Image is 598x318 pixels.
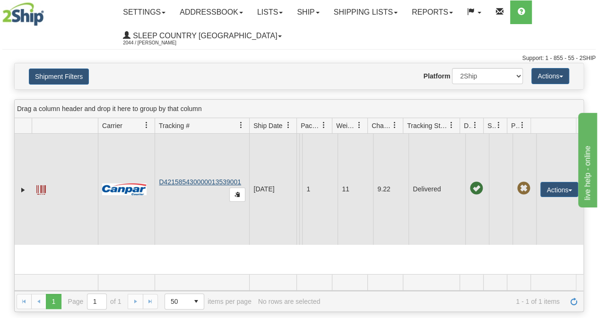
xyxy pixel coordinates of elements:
span: Page of 1 [68,293,121,309]
span: Ship Date [253,121,282,130]
button: Copy to clipboard [229,188,245,202]
span: Page 1 [46,294,61,309]
label: Platform [424,71,451,81]
button: Actions [531,68,569,84]
span: Shipment Issues [487,121,495,130]
a: Packages filter column settings [316,117,332,133]
span: On time [469,182,483,195]
span: Pickup Status [511,121,519,130]
td: [DATE] [249,134,296,245]
span: Weight [336,121,356,130]
a: Delivery Status filter column settings [467,117,483,133]
span: Tracking # [159,121,190,130]
a: Expand [18,185,28,195]
a: Label [36,181,46,196]
input: Page 1 [87,294,106,309]
a: Shipping lists [327,0,405,24]
a: Weight filter column settings [351,117,367,133]
iframe: chat widget [576,111,597,207]
img: logo2044.jpg [2,2,44,26]
td: 1 [302,134,338,245]
span: select [189,294,204,309]
span: Sleep Country [GEOGRAPHIC_DATA] [130,32,277,40]
a: Reports [405,0,460,24]
button: Shipment Filters [29,69,89,85]
span: 2044 / [PERSON_NAME] [123,38,194,48]
span: Packages [301,121,321,130]
a: Lists [250,0,290,24]
a: Charge filter column settings [387,117,403,133]
div: Support: 1 - 855 - 55 - 2SHIP [2,54,596,62]
td: Sleep Country [GEOGRAPHIC_DATA] Shipping department [GEOGRAPHIC_DATA] [GEOGRAPHIC_DATA] [GEOGRAPH... [296,134,299,245]
td: [PERSON_NAME] [PERSON_NAME] CA QC [PERSON_NAME] J0K 1S0 [299,134,302,245]
a: Sleep Country [GEOGRAPHIC_DATA] 2044 / [PERSON_NAME] [116,24,289,48]
span: Charge [372,121,391,130]
span: Delivery Status [464,121,472,130]
a: Ship [290,0,326,24]
span: Pickup Not Assigned [517,182,530,195]
span: 1 - 1 of 1 items [327,298,560,305]
a: Addressbook [173,0,250,24]
div: grid grouping header [15,100,583,118]
button: Actions [540,182,578,197]
span: Carrier [102,121,122,130]
a: Tracking Status filter column settings [443,117,459,133]
a: Carrier filter column settings [139,117,155,133]
span: Page sizes drop down [165,293,204,309]
a: Tracking # filter column settings [233,117,249,133]
span: items per page [165,293,251,309]
div: No rows are selected [258,298,321,305]
span: 50 [171,297,183,306]
img: 14 - Canpar [102,183,147,195]
a: Shipment Issues filter column settings [491,117,507,133]
a: Refresh [566,294,581,309]
td: Delivered [408,134,465,245]
td: 9.22 [373,134,408,245]
a: Pickup Status filter column settings [514,117,530,133]
a: Ship Date filter column settings [280,117,296,133]
a: D421585430000013539001 [159,178,241,186]
a: Settings [116,0,173,24]
div: live help - online [7,6,87,17]
span: Tracking Status [407,121,448,130]
td: 11 [338,134,373,245]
